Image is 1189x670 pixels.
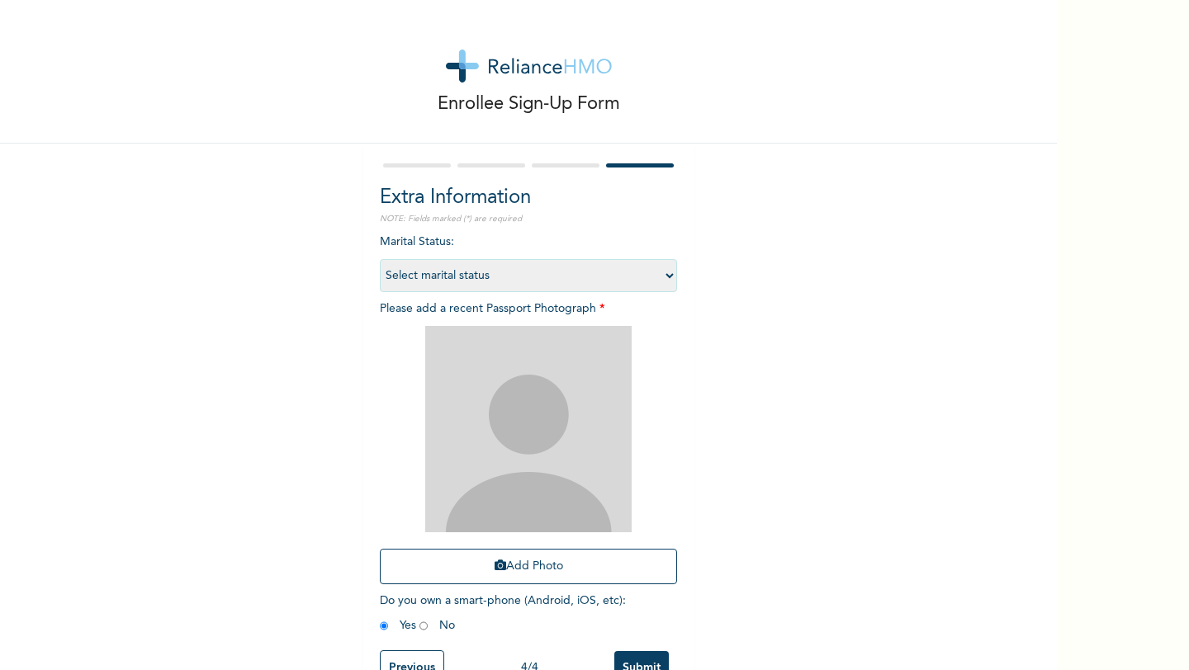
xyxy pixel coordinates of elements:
span: Marital Status : [380,236,677,281]
span: Do you own a smart-phone (Android, iOS, etc) : Yes No [380,595,626,631]
img: logo [446,50,612,83]
p: NOTE: Fields marked (*) are required [380,213,677,225]
img: Crop [425,326,632,532]
span: Please add a recent Passport Photograph [380,303,677,592]
button: Add Photo [380,549,677,584]
p: Enrollee Sign-Up Form [438,91,620,118]
h2: Extra Information [380,183,677,213]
